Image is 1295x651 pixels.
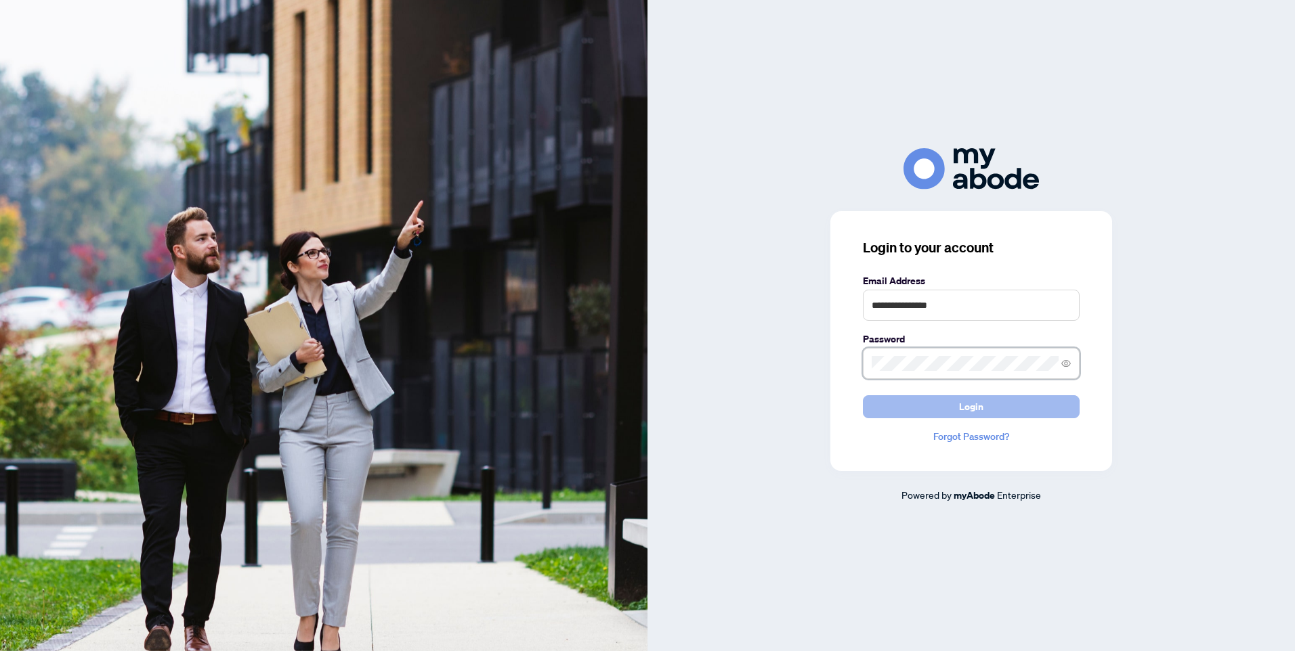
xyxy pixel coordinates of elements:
[904,148,1039,189] img: ma-logo
[863,273,1080,288] label: Email Address
[959,396,983,418] span: Login
[1061,359,1071,368] span: eye
[863,238,1080,257] h3: Login to your account
[863,429,1080,444] a: Forgot Password?
[863,332,1080,346] label: Password
[863,395,1080,418] button: Login
[954,488,995,503] a: myAbode
[997,489,1041,501] span: Enterprise
[901,489,952,501] span: Powered by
